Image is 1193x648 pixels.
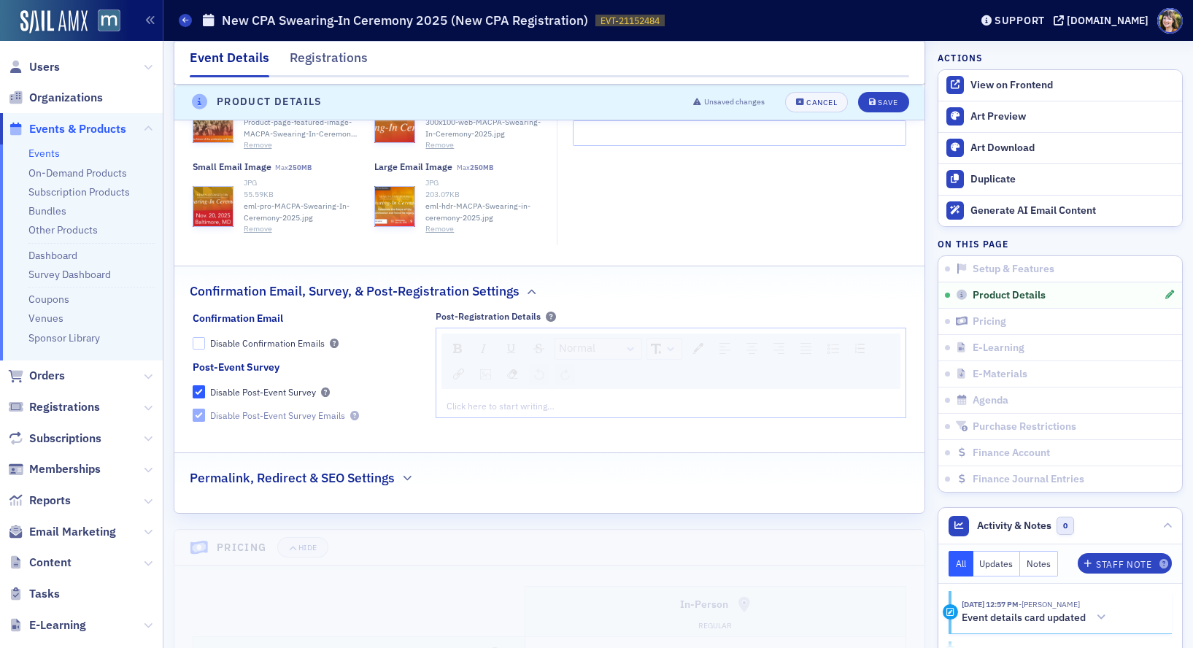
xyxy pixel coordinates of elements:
[29,368,65,384] span: Orders
[785,92,848,112] button: Cancel
[601,15,660,27] span: EVT-21152484
[973,342,1024,355] span: E-Learning
[29,524,116,540] span: Email Marketing
[850,339,870,358] div: Ordered
[680,597,728,612] h4: In-Person
[1067,14,1148,27] div: [DOMAIN_NAME]
[552,338,644,360] div: rdw-block-control
[470,163,493,172] span: 250MB
[529,364,549,385] div: Undo
[973,368,1027,381] span: E-Materials
[819,338,873,360] div: rdw-list-control
[193,360,279,375] div: Post-Event Survey
[29,90,103,106] span: Organizations
[555,338,642,360] div: rdw-dropdown
[1057,517,1075,535] span: 0
[193,161,271,172] div: Small Email Image
[425,177,541,189] div: JPG
[88,9,120,34] a: View Homepage
[1054,15,1154,26] button: [DOMAIN_NAME]
[973,447,1050,460] span: Finance Account
[938,237,1183,250] h4: On this page
[29,59,60,75] span: Users
[210,337,325,350] div: Disable Confirmation Emails
[973,420,1076,433] span: Purchase Restrictions
[210,386,316,398] div: Disable Post-Event Survey
[822,339,844,359] div: Unordered
[943,604,958,620] div: Activity
[768,339,789,359] div: Right
[711,338,819,360] div: rdw-textalign-control
[193,409,206,422] input: Disable Post-Event Survey Emails
[714,339,736,359] div: Left
[277,537,328,558] button: Hide
[425,201,541,224] span: eml-hdr-MACPA-Swearing-in-ceremony-2025.jpg
[962,599,1019,609] time: 8/15/2025 12:57 PM
[425,117,541,140] span: 300x100-web-MACPA-Swearing-In-Ceremony-2025.jpg
[1096,560,1151,568] div: Staff Note
[193,337,206,350] input: Disable Confirmation Emails
[858,92,908,112] button: Save
[499,364,526,385] div: rdw-remove-control
[28,249,77,262] a: Dashboard
[28,293,69,306] a: Coupons
[298,544,317,552] div: Hide
[28,312,63,325] a: Venues
[8,399,100,415] a: Registrations
[217,94,323,109] h4: Product Details
[1019,599,1080,609] span: Katie Foo
[29,586,60,602] span: Tasks
[210,409,345,422] div: Disable Post-Event Survey Emails
[1020,551,1058,576] button: Notes
[217,540,267,555] h4: Pricing
[244,139,272,151] button: Remove
[28,204,66,217] a: Bundles
[973,315,1006,328] span: Pricing
[457,163,493,172] span: Max
[190,468,395,487] h2: Permalink, Redirect & SEO Settings
[275,163,312,172] span: Max
[28,185,130,198] a: Subscription Products
[647,339,682,359] a: Font Size
[973,551,1021,576] button: Updates
[970,110,1175,123] div: Art Preview
[878,99,897,107] div: Save
[29,431,101,447] span: Subscriptions
[938,51,983,64] h4: Actions
[501,339,522,359] div: Underline
[8,461,101,477] a: Memberships
[29,121,126,137] span: Events & Products
[526,364,578,385] div: rdw-history-control
[973,263,1054,276] span: Setup & Features
[475,364,496,385] div: Image
[8,121,126,137] a: Events & Products
[970,142,1175,155] div: Art Download
[938,132,1182,163] a: Art Download
[525,617,906,637] th: Regular
[8,493,71,509] a: Reports
[28,223,98,236] a: Other Products
[644,338,684,360] div: rdw-font-size-control
[995,14,1045,27] div: Support
[190,282,520,301] h2: Confirmation Email, Survey, & Post-Registration Settings
[29,461,101,477] span: Memberships
[29,493,71,509] span: Reports
[29,555,72,571] span: Content
[436,328,906,418] div: rdw-wrapper
[28,331,100,344] a: Sponsor Library
[938,101,1182,132] a: Art Preview
[8,90,103,106] a: Organizations
[949,551,973,576] button: All
[704,96,765,108] span: Unsaved changes
[29,399,100,415] span: Registrations
[441,333,900,389] div: rdw-toolbar
[290,48,368,75] div: Registrations
[288,163,312,172] span: 250MB
[190,48,269,77] div: Event Details
[973,394,1008,407] span: Agenda
[20,10,88,34] img: SailAMX
[445,338,552,360] div: rdw-inline-control
[244,189,360,201] div: 55.59 KB
[28,268,111,281] a: Survey Dashboard
[962,612,1086,625] h5: Event details card updated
